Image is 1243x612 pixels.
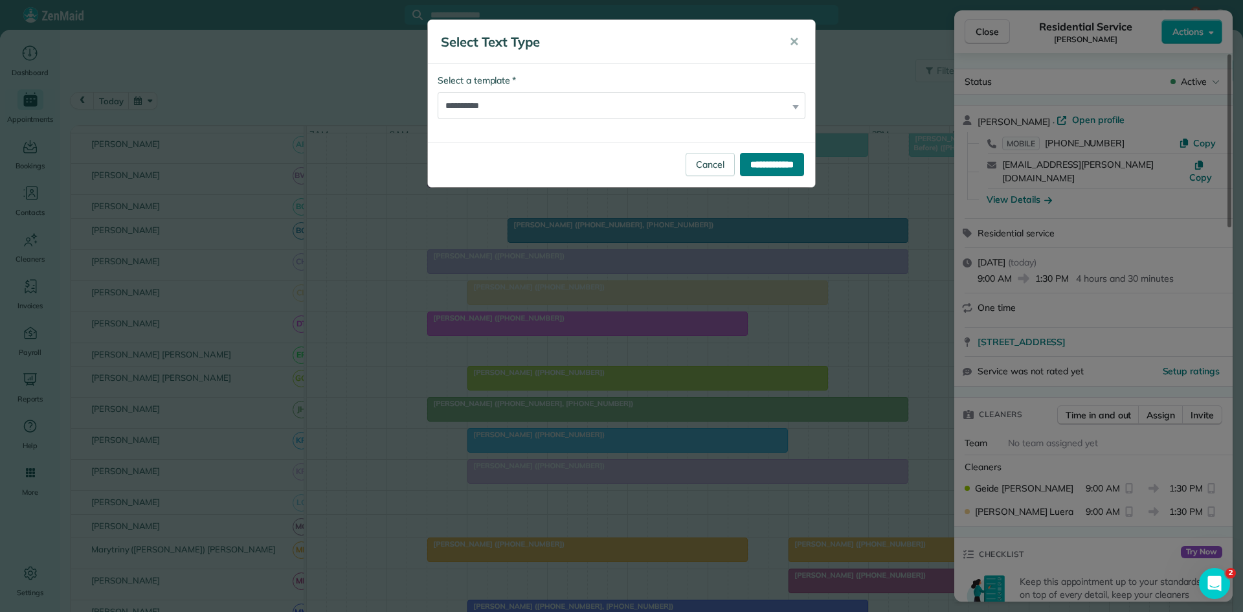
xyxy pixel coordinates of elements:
iframe: Intercom live chat [1199,568,1230,599]
a: Cancel [686,153,735,176]
span: 2 [1226,568,1236,578]
span: ✕ [789,34,799,49]
label: Select a template [438,74,516,87]
h5: Select Text Type [441,33,771,51]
